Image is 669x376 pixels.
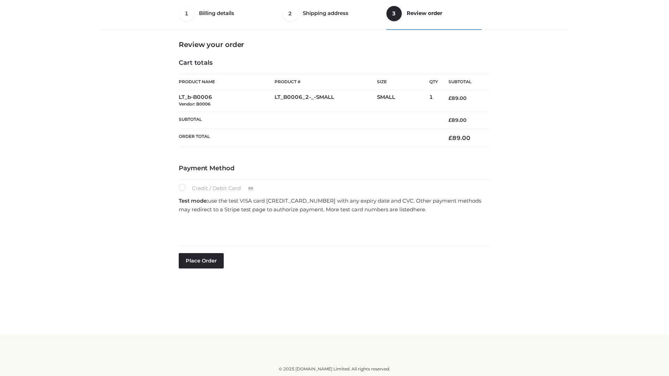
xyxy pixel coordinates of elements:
bdi: 89.00 [448,95,467,101]
bdi: 89.00 [448,134,470,141]
th: Qty [429,74,438,90]
th: Product # [275,74,377,90]
iframe: Secure payment input frame [177,216,489,242]
img: Credit / Debit Card [244,185,257,193]
p: use the test VISA card [CREDIT_CARD_NUMBER] with any expiry date and CVC. Other payment methods m... [179,196,490,214]
bdi: 89.00 [448,117,467,123]
button: Place order [179,253,224,268]
h3: Review your order [179,40,490,49]
small: Vendor: B0006 [179,101,210,107]
span: £ [448,134,452,141]
td: LT_B0006_2-_-SMALL [275,90,377,112]
div: © 2025 [DOMAIN_NAME] Limited. All rights reserved. [103,366,566,373]
td: LT_b-B0006 [179,90,275,112]
th: Size [377,74,426,90]
th: Subtotal [179,111,438,128]
td: 1 [429,90,438,112]
td: SMALL [377,90,429,112]
h4: Payment Method [179,165,490,172]
strong: Test mode: [179,197,208,204]
th: Order Total [179,129,438,147]
span: £ [448,117,452,123]
span: £ [448,95,452,101]
a: here [413,206,425,213]
label: Credit / Debit Card [179,184,261,193]
th: Product Name [179,74,275,90]
h4: Cart totals [179,59,490,67]
th: Subtotal [438,74,490,90]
